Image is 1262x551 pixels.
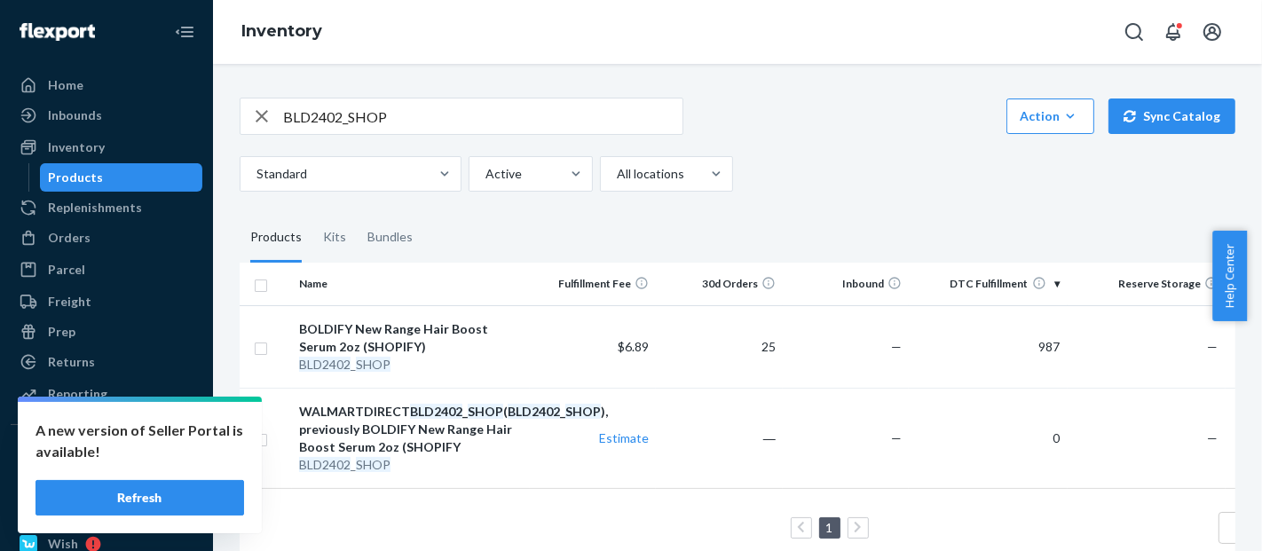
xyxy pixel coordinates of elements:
span: Support [35,12,99,28]
a: Prep [11,318,202,346]
td: 0 [909,388,1067,488]
div: Freight [48,293,91,311]
td: 25 [656,305,783,388]
div: Bundles [367,213,413,263]
button: Integrations [11,439,202,468]
em: BLD2402 [299,457,351,472]
input: All locations [615,165,617,183]
em: SHOP [356,357,390,372]
a: Freight [11,287,202,316]
em: BLD2402 [508,404,560,419]
div: WALMARTDIRECT _ ( _ ), previously BOLDIFY New Range Hair Boost Serum 2oz (SHOPIFY [299,403,522,456]
td: 987 [909,305,1067,388]
input: Search inventory by name or sku [283,98,682,134]
button: Open Search Box [1116,14,1152,50]
div: Prep [48,323,75,341]
img: Flexport logo [20,23,95,41]
a: Returns [11,348,202,376]
a: Parcel [11,256,202,284]
input: Standard [255,165,256,183]
th: Reserve Storage [1068,263,1226,305]
div: _ [299,356,522,374]
em: BLD2402 [299,357,351,372]
div: Inbounds [48,106,102,124]
th: Name [292,263,529,305]
div: Products [250,213,302,263]
p: A new version of Seller Portal is available! [35,420,244,462]
a: Reporting [11,380,202,408]
button: Help Center [1212,231,1247,321]
span: — [1208,339,1219,354]
button: Action [1006,98,1094,134]
ol: breadcrumbs [227,6,336,58]
div: Kits [323,213,346,263]
div: Replenishments [48,199,142,216]
span: $6.89 [618,339,649,354]
th: 30d Orders [656,263,783,305]
a: boldify-gma [11,469,202,498]
th: Inbound [783,263,910,305]
em: SHOP [356,457,390,472]
div: Inventory [48,138,105,156]
span: — [891,430,902,445]
th: DTC Fulfillment [909,263,1067,305]
a: brand-hiive [11,500,202,528]
em: BLD2402 [410,404,462,419]
div: Home [48,76,83,94]
button: Refresh [35,480,244,516]
a: Orders [11,224,202,252]
button: Open account menu [1195,14,1230,50]
div: Reporting [48,385,107,403]
span: — [891,339,902,354]
div: Parcel [48,261,85,279]
em: SHOP [468,404,503,419]
a: Inventory [241,21,322,41]
div: Returns [48,353,95,371]
div: Orders [48,229,91,247]
a: Inventory [11,133,202,161]
button: Open notifications [1156,14,1191,50]
input: Active [484,165,485,183]
div: Action [1020,107,1081,125]
a: Inbounds [11,101,202,130]
a: Replenishments [11,193,202,222]
a: Products [40,163,203,192]
a: Home [11,71,202,99]
div: Products [49,169,104,186]
a: Page 1 is your current page [823,520,837,535]
a: Estimate [599,430,649,445]
em: SHOP [565,404,601,419]
th: Fulfillment Fee [530,263,657,305]
div: BOLDIFY New Range Hair Boost Serum 2oz (SHOPIFY) [299,320,522,356]
td: ― [656,388,783,488]
button: Close Navigation [167,14,202,50]
button: Sync Catalog [1108,98,1235,134]
div: _ [299,456,522,474]
span: — [1208,430,1219,445]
